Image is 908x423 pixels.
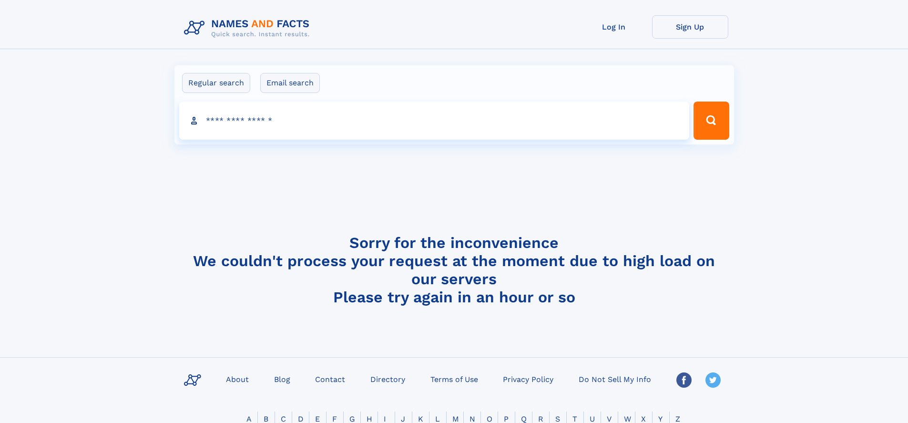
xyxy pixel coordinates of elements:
a: Blog [270,372,294,386]
a: About [222,372,253,386]
a: Terms of Use [427,372,482,386]
a: Sign Up [652,15,728,39]
a: Privacy Policy [499,372,557,386]
h4: Sorry for the inconvenience We couldn't process your request at the moment due to high load on ou... [180,234,728,306]
label: Regular search [182,73,250,93]
img: Logo Names and Facts [180,15,317,41]
a: Log In [576,15,652,39]
a: Contact [311,372,349,386]
label: Email search [260,73,320,93]
a: Do Not Sell My Info [575,372,655,386]
a: Directory [367,372,409,386]
img: Twitter [705,372,721,388]
input: search input [179,102,690,140]
img: Facebook [676,372,692,388]
button: Search Button [694,102,729,140]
